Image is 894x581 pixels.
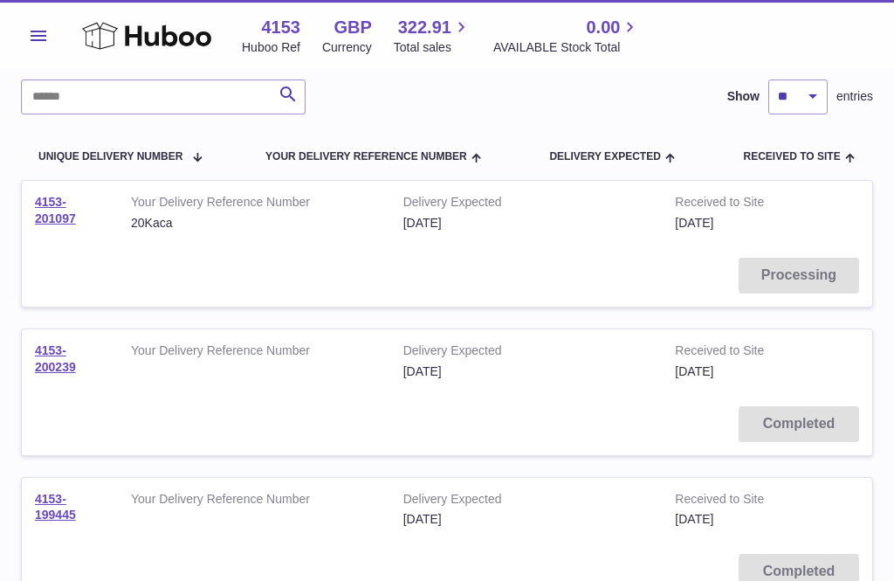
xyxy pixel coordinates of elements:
[675,194,801,215] strong: Received to Site
[38,151,182,163] span: Unique Delivery Number
[403,342,650,363] strong: Delivery Expected
[334,16,371,39] strong: GBP
[836,88,873,105] span: entries
[131,491,377,512] strong: Your Delivery Reference Number
[131,194,377,215] strong: Your Delivery Reference Number
[398,16,451,39] span: 322.91
[35,343,76,374] a: 4153-200239
[35,492,76,522] a: 4153-199445
[675,491,801,512] strong: Received to Site
[586,16,620,39] span: 0.00
[403,215,650,232] div: [DATE]
[403,491,650,512] strong: Delivery Expected
[265,151,467,163] span: Your Delivery Reference Number
[394,16,471,56] a: 322.91 Total sales
[322,39,372,56] div: Currency
[675,342,801,363] strong: Received to Site
[35,195,76,225] a: 4153-201097
[131,342,377,363] strong: Your Delivery Reference Number
[675,364,713,378] span: [DATE]
[403,363,650,380] div: [DATE]
[675,216,713,230] span: [DATE]
[493,39,641,56] span: AVAILABLE Stock Total
[403,194,650,215] strong: Delivery Expected
[493,16,641,56] a: 0.00 AVAILABLE Stock Total
[403,511,650,528] div: [DATE]
[549,151,660,163] span: Delivery Expected
[394,39,471,56] span: Total sales
[675,512,713,526] span: [DATE]
[242,39,300,56] div: Huboo Ref
[744,151,841,163] span: Received to Site
[261,16,300,39] strong: 4153
[727,88,760,105] label: Show
[131,215,377,232] div: 20Kaca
